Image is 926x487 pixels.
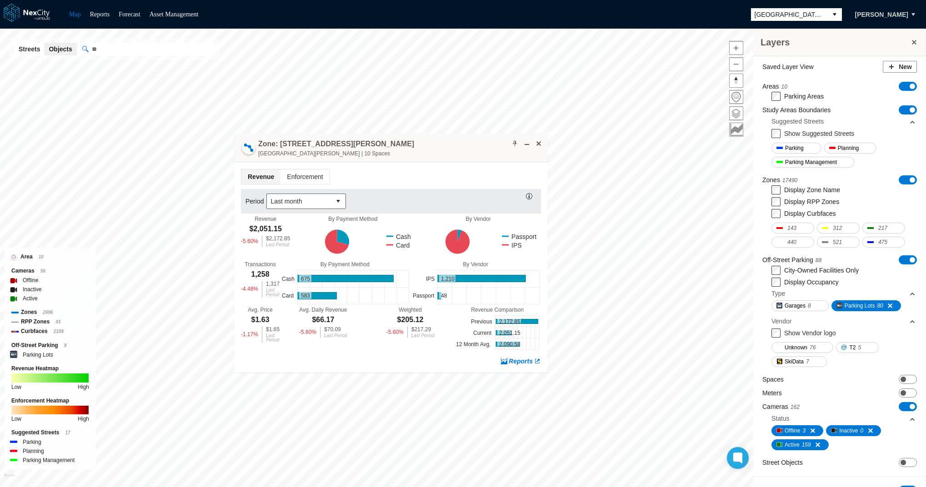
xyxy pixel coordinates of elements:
button: Active159 [771,439,829,450]
label: Parking Lots [23,350,53,359]
button: Parking Lots80 [831,300,901,311]
span: Offline [785,426,800,435]
div: Double-click to make header text selectable [258,139,414,158]
label: Street Objects [762,458,803,467]
button: 312 [817,223,860,234]
div: Type [771,287,916,300]
label: Show Suggested Streets [784,130,854,137]
div: Zones [11,308,89,317]
text: Passport [413,293,435,299]
a: Mapbox homepage [4,474,15,484]
div: -5.60 % [386,327,404,338]
div: Status [771,412,916,425]
div: Avg. Price [248,307,272,313]
div: $217.29 [411,327,435,332]
label: Parking [23,437,41,447]
button: Parking [771,143,821,154]
div: $1.63 [251,315,270,325]
button: Unknown76 [771,342,833,353]
button: Reset bearing to north [729,74,743,88]
div: RPP Zones [11,317,89,327]
span: 88 [816,257,821,263]
label: Cameras [762,402,800,412]
button: Inactive0 [826,425,881,436]
div: Suggested Streets [771,114,916,128]
label: Display Occupancy [784,278,839,286]
a: Asset Management [150,11,199,18]
span: Reset bearing to north [730,74,743,87]
span: 17 [65,430,70,435]
text: Previous [471,318,492,325]
span: 76 [810,343,816,352]
button: Parking Management [771,157,855,168]
div: By Payment Method [290,216,415,222]
div: $70.09 [324,327,347,332]
label: Display RPP Zones [784,198,839,205]
label: Off-Street Parking [762,255,821,265]
label: Saved Layer View [762,62,814,71]
text: 583 [301,293,310,299]
div: Last Period [266,243,290,247]
div: Low [11,414,21,423]
span: Inactive [839,426,858,435]
text: IPS [426,276,435,282]
button: 440 [771,237,814,248]
label: Period [245,197,266,206]
button: Planning [824,143,877,154]
div: Cameras [11,266,89,276]
text: 1,210 [441,276,455,282]
span: Objects [49,45,72,54]
span: Parking Lots [845,301,875,310]
div: Status [771,414,790,423]
span: 475 [878,238,887,247]
div: By Vendor [410,261,541,268]
label: Spaces [762,375,784,384]
div: Type [771,289,785,298]
div: $205.12 [397,315,424,325]
button: [PERSON_NAME] [846,7,918,22]
button: 521 [817,237,860,248]
h4: Double-click to make header text selectable [258,139,414,149]
div: Curbfaces [11,327,89,336]
span: 8 [808,301,811,310]
button: select [331,194,345,209]
button: Offline3 [771,425,823,436]
span: T2 [849,343,856,352]
div: Suggested Streets [11,428,89,437]
span: 440 [787,238,796,247]
text: 2,090.58 [499,341,521,348]
label: Planning [23,447,44,456]
button: Key metrics [729,123,743,137]
div: Vendor [771,317,791,326]
span: 10 [781,84,787,90]
div: -5.60 % [299,327,316,338]
label: Study Areas Boundaries [762,105,831,114]
div: Weighted [399,307,421,313]
span: 5 [858,343,861,352]
text: 12 Month Avg. [456,341,491,348]
span: [PERSON_NAME] [855,10,908,19]
a: Map [69,11,81,18]
span: Reports [509,357,533,366]
div: $2,172.85 [266,236,290,241]
span: 43 [55,319,60,324]
button: Home [729,90,743,104]
span: [GEOGRAPHIC_DATA][PERSON_NAME] | 10 Spaces [258,149,414,158]
img: enforcement [11,406,89,414]
label: Parking Management [23,456,75,465]
label: Meters [762,388,782,398]
label: Inactive [23,285,41,294]
label: Display Curbfaces [784,210,836,217]
button: Garages8 [771,300,829,311]
span: Parking Management [785,158,837,167]
span: 0 [861,426,864,435]
div: Last Period [266,288,280,297]
label: Parking Areas [784,93,824,100]
span: New [899,62,912,71]
span: 521 [833,238,842,247]
span: 2109 [54,329,64,334]
div: -1.17 % [241,327,258,343]
div: -4.48 % [241,281,258,297]
div: Off-Street Parking [11,341,89,350]
label: Display Zone Name [784,186,840,194]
